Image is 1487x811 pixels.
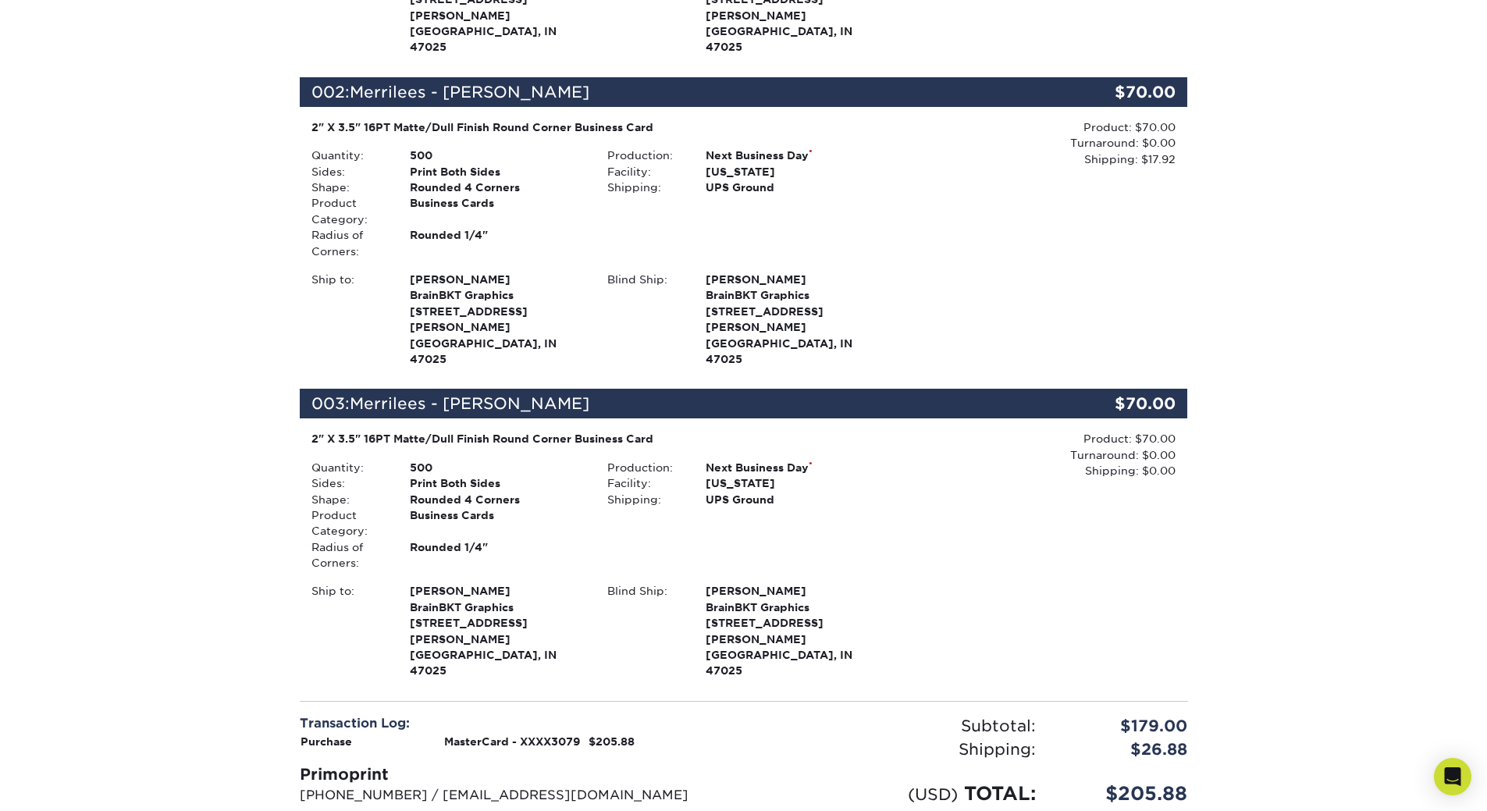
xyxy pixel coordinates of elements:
[350,394,589,413] span: Merrilees - [PERSON_NAME]
[891,431,1176,478] div: Product: $70.00 Turnaround: $0.00 Shipping: $0.00
[964,782,1036,805] span: TOTAL:
[300,714,732,733] div: Transaction Log:
[311,119,880,135] div: 2" X 3.5" 16PT Matte/Dull Finish Round Corner Business Card
[300,763,732,786] div: Primoprint
[596,272,694,367] div: Blind Ship:
[706,583,880,599] span: [PERSON_NAME]
[706,287,880,303] span: BrainBKT Graphics
[410,583,584,677] strong: [GEOGRAPHIC_DATA], IN 47025
[4,763,133,806] iframe: Google Customer Reviews
[410,272,584,287] span: [PERSON_NAME]
[300,507,398,539] div: Product Category:
[596,492,694,507] div: Shipping:
[300,148,398,163] div: Quantity:
[300,475,398,491] div: Sides:
[300,786,732,805] p: [PHONE_NUMBER] / [EMAIL_ADDRESS][DOMAIN_NAME]
[398,180,596,195] div: Rounded 4 Corners
[300,195,398,227] div: Product Category:
[300,164,398,180] div: Sides:
[300,460,398,475] div: Quantity:
[706,272,880,365] strong: [GEOGRAPHIC_DATA], IN 47025
[301,735,352,748] strong: Purchase
[398,539,596,571] div: Rounded 1/4"
[410,287,584,303] span: BrainBKT Graphics
[706,583,880,677] strong: [GEOGRAPHIC_DATA], IN 47025
[300,227,398,259] div: Radius of Corners:
[694,492,891,507] div: UPS Ground
[694,148,891,163] div: Next Business Day
[398,507,596,539] div: Business Cards
[350,83,589,101] span: Merrilees - [PERSON_NAME]
[891,119,1176,167] div: Product: $70.00 Turnaround: $0.00 Shipping: $17.92
[596,475,694,491] div: Facility:
[398,227,596,259] div: Rounded 1/4"
[300,272,398,367] div: Ship to:
[706,615,880,647] span: [STREET_ADDRESS][PERSON_NAME]
[1434,758,1471,795] div: Open Intercom Messenger
[398,475,596,491] div: Print Both Sides
[398,164,596,180] div: Print Both Sides
[398,195,596,227] div: Business Cards
[300,77,1040,107] div: 002:
[311,431,880,446] div: 2" X 3.5" 16PT Matte/Dull Finish Round Corner Business Card
[744,738,1048,761] div: Shipping:
[1048,738,1200,761] div: $26.88
[596,583,694,678] div: Blind Ship:
[300,180,398,195] div: Shape:
[1048,780,1200,808] div: $205.88
[300,389,1040,418] div: 003:
[300,492,398,507] div: Shape:
[694,180,891,195] div: UPS Ground
[300,583,398,678] div: Ship to:
[398,460,596,475] div: 500
[596,180,694,195] div: Shipping:
[300,539,398,571] div: Radius of Corners:
[596,460,694,475] div: Production:
[410,599,584,615] span: BrainBKT Graphics
[694,164,891,180] div: [US_STATE]
[706,599,880,615] span: BrainBKT Graphics
[398,148,596,163] div: 500
[410,304,584,336] span: [STREET_ADDRESS][PERSON_NAME]
[410,583,584,599] span: [PERSON_NAME]
[410,615,584,647] span: [STREET_ADDRESS][PERSON_NAME]
[1040,77,1188,107] div: $70.00
[744,714,1048,738] div: Subtotal:
[596,164,694,180] div: Facility:
[589,735,635,748] strong: $205.88
[706,304,880,336] span: [STREET_ADDRESS][PERSON_NAME]
[444,735,580,748] strong: MasterCard - XXXX3079
[1040,389,1188,418] div: $70.00
[1048,714,1200,738] div: $179.00
[596,148,694,163] div: Production:
[706,272,880,287] span: [PERSON_NAME]
[694,475,891,491] div: [US_STATE]
[398,492,596,507] div: Rounded 4 Corners
[410,272,584,365] strong: [GEOGRAPHIC_DATA], IN 47025
[908,784,958,804] small: (USD)
[694,460,891,475] div: Next Business Day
